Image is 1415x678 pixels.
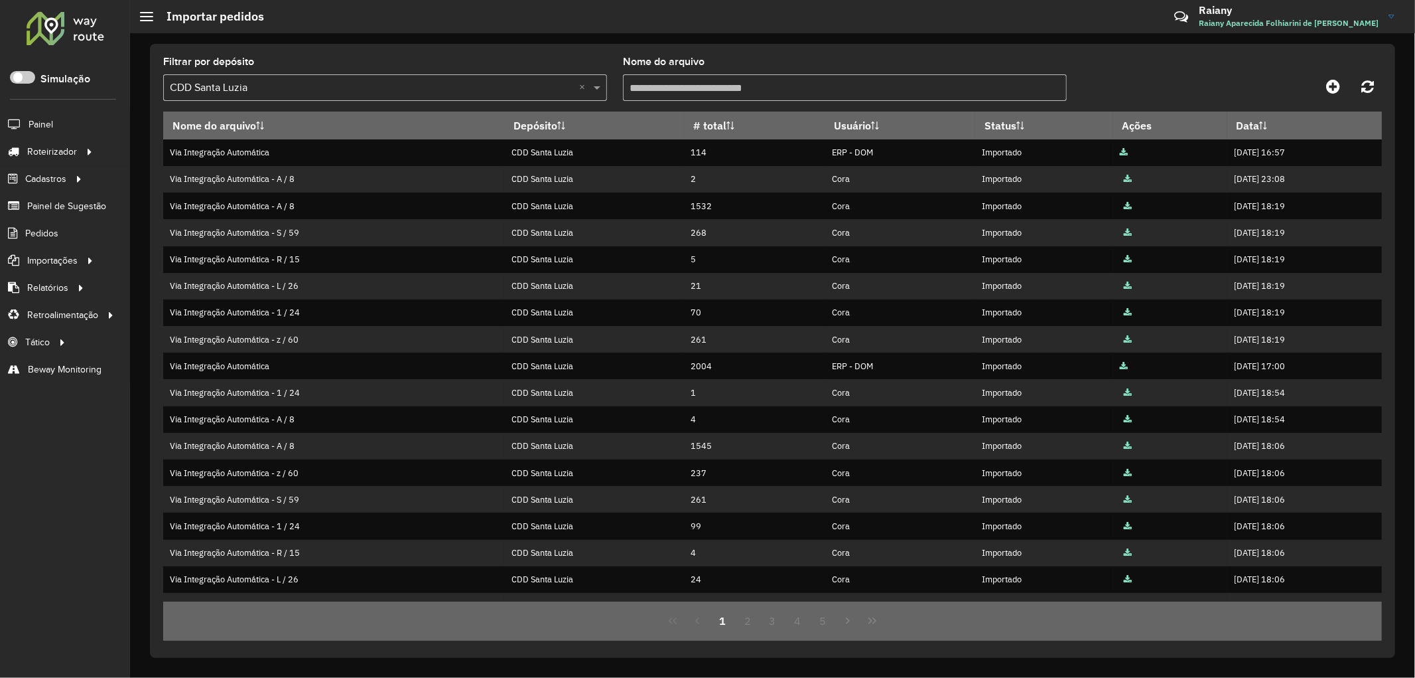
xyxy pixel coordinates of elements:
td: Via Integração Automática - A / 8 [163,433,504,460]
a: Arquivo completo [1120,600,1128,612]
td: CDD Santa Luzia [504,379,684,406]
a: Arquivo completo [1124,547,1132,558]
span: Painel [29,118,53,131]
td: Via Integração Automática - L / 26 [163,273,504,299]
th: Usuário [825,112,975,139]
label: Nome do arquivo [623,54,705,70]
td: Via Integração Automática - z / 60 [163,460,504,486]
td: CDD Santa Luzia [504,246,684,273]
td: [DATE] 18:06 [1227,540,1382,566]
td: Cora [825,486,975,513]
td: CDD Santa Luzia [504,299,684,326]
span: Beway Monitoring [28,363,101,377]
td: 237 [684,460,825,486]
td: CDD Santa Luzia [504,166,684,193]
td: Importado [975,246,1113,273]
button: Last Page [860,608,885,634]
td: [DATE] 17:00 [1227,353,1382,379]
td: 261 [684,486,825,513]
td: Importado [975,139,1113,166]
td: ERP - DOM [825,353,975,379]
td: Via Integração Automática - 1 / 24 [163,379,504,406]
span: Cadastros [25,172,66,186]
td: Cora [825,460,975,486]
td: [DATE] 18:54 [1227,379,1382,406]
td: 1934 [684,593,825,620]
span: Tático [25,335,50,349]
span: Retroalimentação [27,308,98,322]
td: Cora [825,299,975,326]
th: Nome do arquivo [163,112,504,139]
td: ERP - DOM [825,593,975,620]
a: Arquivo completo [1124,227,1132,238]
h3: Raiany [1199,4,1379,17]
td: Via Integração Automática - 1 / 24 [163,513,504,539]
td: CDD Santa Luzia [504,406,684,433]
a: Arquivo completo [1124,307,1132,318]
td: Cora [825,273,975,299]
td: Importado [975,379,1113,406]
th: Depósito [504,112,684,139]
td: 70 [684,299,825,326]
td: [DATE] 17:22 [1227,593,1382,620]
td: CDD Santa Luzia [504,139,684,166]
td: Cora [825,379,975,406]
td: CDD Santa Luzia [504,193,684,219]
td: Via Integração Automática - A / 8 [163,166,504,193]
td: [DATE] 18:06 [1227,486,1382,513]
span: Pedidos [25,226,58,240]
td: CDD Santa Luzia [504,513,684,539]
span: Relatórios [27,281,68,295]
td: 114 [684,139,825,166]
td: Cora [825,566,975,593]
td: Importado [975,326,1113,353]
td: CDD Santa Luzia [504,433,684,460]
td: CDD Santa Luzia [504,593,684,620]
td: [DATE] 18:19 [1227,219,1382,246]
td: Importado [975,566,1113,593]
th: Status [975,112,1113,139]
td: Importado [975,193,1113,219]
td: Via Integração Automática - R / 15 [163,540,504,566]
h2: Importar pedidos [153,9,264,24]
td: [DATE] 18:06 [1227,566,1382,593]
td: [DATE] 23:08 [1227,166,1382,193]
button: 1 [710,608,735,634]
span: Raiany Aparecida Folhiarini de [PERSON_NAME] [1199,17,1379,29]
td: Importado [975,460,1113,486]
span: Roteirizador [27,145,77,159]
td: [DATE] 18:06 [1227,513,1382,539]
td: 1545 [684,433,825,460]
td: CDD Santa Luzia [504,540,684,566]
td: CDD Santa Luzia [504,219,684,246]
span: Importações [27,254,78,268]
td: Via Integração Automática - R / 15 [163,246,504,273]
td: Cora [825,166,975,193]
td: [DATE] 18:19 [1227,299,1382,326]
td: Cora [825,433,975,460]
td: 5 [684,246,825,273]
td: Via Integração Automática - 1 / 24 [163,299,504,326]
a: Contato Rápido [1167,3,1195,31]
td: [DATE] 18:19 [1227,246,1382,273]
td: Cora [825,219,975,246]
a: Arquivo completo [1120,147,1128,158]
td: Via Integração Automática [163,353,504,379]
td: Importado [975,273,1113,299]
td: Via Integração Automática [163,593,504,620]
td: CDD Santa Luzia [504,273,684,299]
td: Importado [975,513,1113,539]
button: 2 [735,608,760,634]
td: [DATE] 18:19 [1227,326,1382,353]
td: CDD Santa Luzia [504,566,684,593]
a: Arquivo completo [1124,280,1132,292]
td: Via Integração Automática - L / 26 [163,566,504,593]
a: Arquivo completo [1124,440,1132,452]
td: [DATE] 18:06 [1227,433,1382,460]
td: 21 [684,273,825,299]
td: Via Integração Automática - z / 60 [163,326,504,353]
span: Clear all [579,80,590,96]
td: Via Integração Automática - A / 8 [163,406,504,433]
td: ERP - DOM [825,139,975,166]
button: 5 [810,608,835,634]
